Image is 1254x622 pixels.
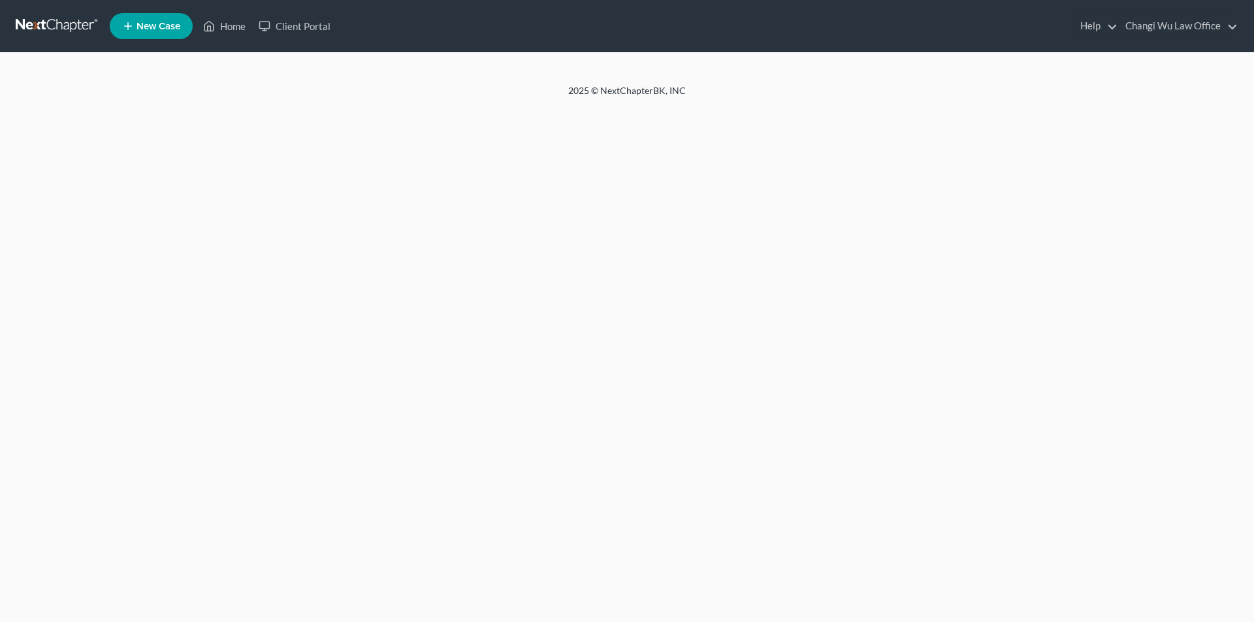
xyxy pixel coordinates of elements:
[1074,14,1117,38] a: Help
[255,84,999,108] div: 2025 © NextChapterBK, INC
[252,14,337,38] a: Client Portal
[197,14,252,38] a: Home
[110,13,193,39] new-legal-case-button: New Case
[1119,14,1238,38] a: Changi Wu Law Office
